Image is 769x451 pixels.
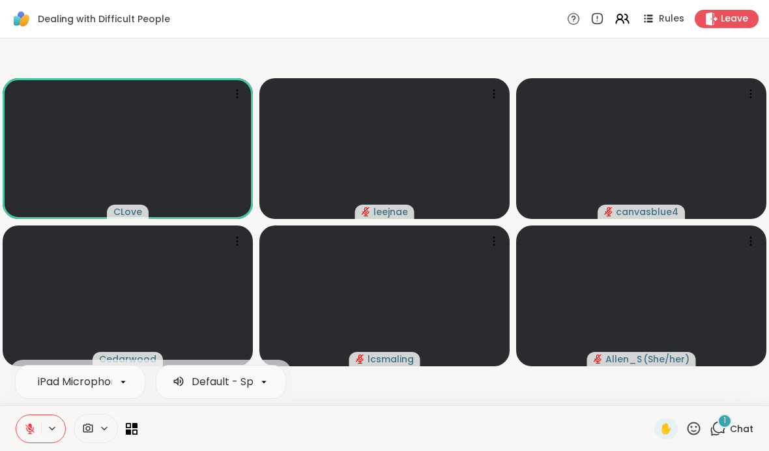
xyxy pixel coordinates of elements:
span: audio-muted [604,207,613,216]
span: Dealing with Difficult People [38,12,170,25]
img: ShareWell Logomark [10,8,33,30]
div: iPad Microphone [38,374,124,390]
span: ( She/her ) [643,353,689,366]
span: Leave [721,12,748,25]
span: Rules [659,12,684,25]
span: Cedarwood [99,353,156,366]
span: Allen_S [605,353,642,366]
span: audio-muted [362,207,371,216]
span: lcsmaling [368,353,414,366]
span: canvasblue4 [616,205,678,218]
span: audio-muted [356,355,365,364]
span: Chat [730,422,753,435]
span: audio-muted [594,355,603,364]
span: ✋ [660,421,673,437]
span: CLove [113,205,142,218]
span: 1 [723,415,726,426]
span: leejnae [373,205,408,218]
div: Default - Speaker [192,374,283,390]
